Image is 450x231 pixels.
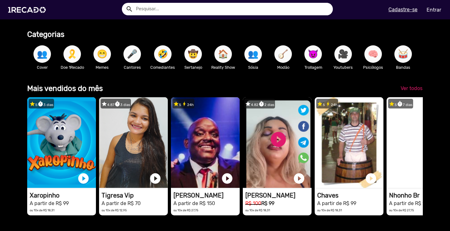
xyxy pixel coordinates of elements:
[37,45,47,63] span: 👥
[123,3,134,14] button: Example home icon
[188,45,198,63] span: 🤠
[33,45,51,63] button: 👥
[102,192,168,199] h1: Tigresa Vip
[77,172,90,185] a: play_circle_filled
[218,45,228,63] span: 🏠
[317,192,383,199] h1: Chaves
[214,45,232,63] button: 🏠
[30,64,54,70] p: Cover
[368,45,378,63] span: 🧠
[126,5,133,13] mat-icon: Example home icon
[181,64,205,70] p: Sertanejo
[301,64,325,70] p: Trollagem
[364,45,382,63] button: 🧠
[30,208,54,212] small: ou 10x de R$ 18,31
[97,45,107,63] span: 😁
[244,45,262,63] button: 👥
[171,97,240,188] video: 1RECADO vídeos dedicados para fãs e empresas
[154,45,172,63] button: 🤣
[331,64,355,70] p: Youtubers
[388,7,417,13] u: Cadastre-se
[271,64,295,70] p: Modão
[123,45,141,63] button: 🎤
[120,64,144,70] p: Cantores
[317,208,342,212] small: ou 10x de R$ 18,31
[149,172,162,185] a: play_circle_filled
[361,64,385,70] p: Psicólogos
[60,64,84,70] p: Doe 1Recado
[398,45,408,63] span: 🥁
[27,84,103,93] b: Mais vendidos do mês
[211,64,235,70] p: Reality Show
[99,97,168,188] video: 1RECADO vídeos dedicados para fãs e empresas
[90,64,114,70] p: Memes
[317,200,356,206] small: A partir de R$ 99
[293,172,305,185] a: play_circle_filled
[27,97,96,188] video: 1RECADO vídeos dedicados para fãs e empresas
[27,30,64,39] b: Categorias
[245,200,261,206] small: R$ 100
[401,85,422,91] span: Ver todos
[261,200,274,206] b: R$ 99
[30,192,96,199] h1: Xaropinho
[308,45,318,63] span: 😈
[30,200,69,206] small: A partir de R$ 99
[391,64,415,70] p: Bandas
[389,200,431,206] small: A partir de R$ 150
[102,208,127,212] small: ou 10x de R$ 12,95
[338,45,348,63] span: 🎥
[304,45,322,63] button: 😈
[93,45,111,63] button: 😁
[173,192,240,199] h1: [PERSON_NAME]
[248,45,258,63] span: 👥
[131,3,333,15] input: Pesquisar...
[184,45,202,63] button: 🤠
[127,45,137,63] span: 🎤
[102,200,141,206] small: A partir de R$ 70
[334,45,352,63] button: 🎥
[150,64,175,70] p: Comediantes
[315,97,383,188] video: 1RECADO vídeos dedicados para fãs e empresas
[394,45,412,63] button: 🥁
[157,45,168,63] span: 🤣
[173,200,215,206] small: A partir de R$ 150
[422,4,445,15] a: Entrar
[243,97,312,188] video: 1RECADO vídeos dedicados para fãs e empresas
[421,64,445,70] p: Atletas
[245,192,312,199] h1: [PERSON_NAME]
[389,208,414,212] small: ou 10x de R$ 27,75
[173,208,198,212] small: ou 10x de R$ 27,75
[241,64,265,70] p: Sósia
[67,45,77,63] span: 🎗️
[365,172,377,185] a: play_circle_filled
[245,208,270,212] small: ou 10x de R$ 18,31
[63,45,81,63] button: 🎗️
[221,172,233,185] a: play_circle_filled
[278,45,288,63] span: 🪕
[274,45,292,63] button: 🪕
